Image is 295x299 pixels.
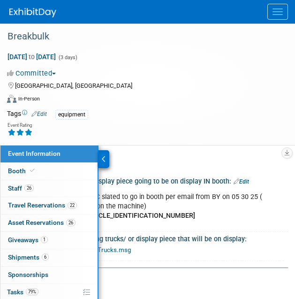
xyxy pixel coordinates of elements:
span: 1 [41,236,48,243]
span: 26 [66,219,76,226]
span: Event Information [8,150,61,157]
span: 26 [24,184,34,192]
div: Attachments regarding trucks/ or display piece that will be on display: [33,232,284,244]
a: Asset Reservations26 [0,215,98,231]
div: Event Information: [31,277,281,287]
span: Giveaways [8,236,48,244]
span: Travel Reservations [8,201,77,209]
a: Shipments6 [0,249,98,266]
span: Shipments [8,253,49,261]
button: Menu [267,4,288,20]
span: 6 [42,253,49,261]
img: ExhibitDay [9,8,56,17]
a: Edit [234,178,249,185]
span: Asset Reservations [8,219,76,226]
div: Event Format [7,93,276,107]
i: Booth reservation complete [30,168,35,173]
div: Trucks/Equipment/ display piece going to be on display IN booth: [33,174,288,186]
div: equipment [55,110,88,120]
a: Edit [31,111,47,117]
div: Breakbulk [4,28,276,45]
span: [DATE] [DATE] [7,53,56,61]
a: Event Information [0,146,98,162]
div: Event Rating [8,123,33,128]
a: Travel Reservations22 [0,197,98,214]
span: 22 [68,202,77,209]
span: Sponsorships [8,271,48,278]
span: Staff [8,184,34,192]
div: P-53035 X550RC slated to go in booth per email from BY on 05 30 25 ( 96" forks will be on the mac... [41,188,271,225]
td: Tags [7,109,47,120]
a: Staff26 [0,180,98,197]
span: Tasks [7,288,38,296]
span: [GEOGRAPHIC_DATA], [GEOGRAPHIC_DATA] [15,82,132,89]
span: (3 days) [58,54,77,61]
img: Format-Inperson.png [7,95,16,102]
a: Booth [0,163,98,180]
div: Equipment Information: [31,160,281,170]
span: Booth [8,167,37,175]
a: Sponsorships [0,267,98,284]
span: 79% [26,288,38,295]
a: Giveaways1 [0,232,98,249]
b: [US_VEHICLE_IDENTIFICATION_NUMBER] [71,212,195,220]
div: In-Person [18,95,40,102]
span: to [27,53,36,61]
button: Committed [7,69,60,78]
